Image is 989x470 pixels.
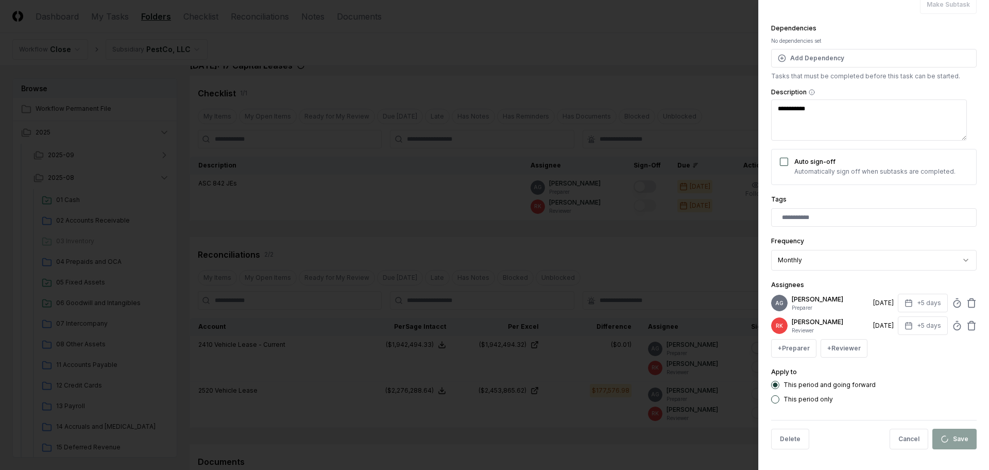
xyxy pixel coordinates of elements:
[794,167,956,176] p: Automatically sign off when subtasks are completed.
[771,49,977,68] button: Add Dependency
[873,298,894,308] div: [DATE]
[898,294,948,312] button: +5 days
[775,299,783,307] span: AG
[771,37,977,45] div: No dependencies set
[771,281,804,289] label: Assignees
[809,89,815,95] button: Description
[792,304,869,312] p: Preparer
[771,195,787,203] label: Tags
[821,339,867,358] button: +Reviewer
[771,368,797,376] label: Apply to
[771,237,804,245] label: Frequency
[771,339,816,358] button: +Preparer
[792,317,869,327] p: [PERSON_NAME]
[771,89,977,95] label: Description
[771,24,816,32] label: Dependencies
[792,295,869,304] p: [PERSON_NAME]
[794,158,835,165] label: Auto sign-off
[890,429,928,449] button: Cancel
[783,382,876,388] label: This period and going forward
[783,396,833,402] label: This period only
[873,321,894,330] div: [DATE]
[771,429,809,449] button: Delete
[898,316,948,335] button: +5 days
[792,327,869,334] p: Reviewer
[771,72,977,81] p: Tasks that must be completed before this task can be started.
[776,322,783,330] span: RK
